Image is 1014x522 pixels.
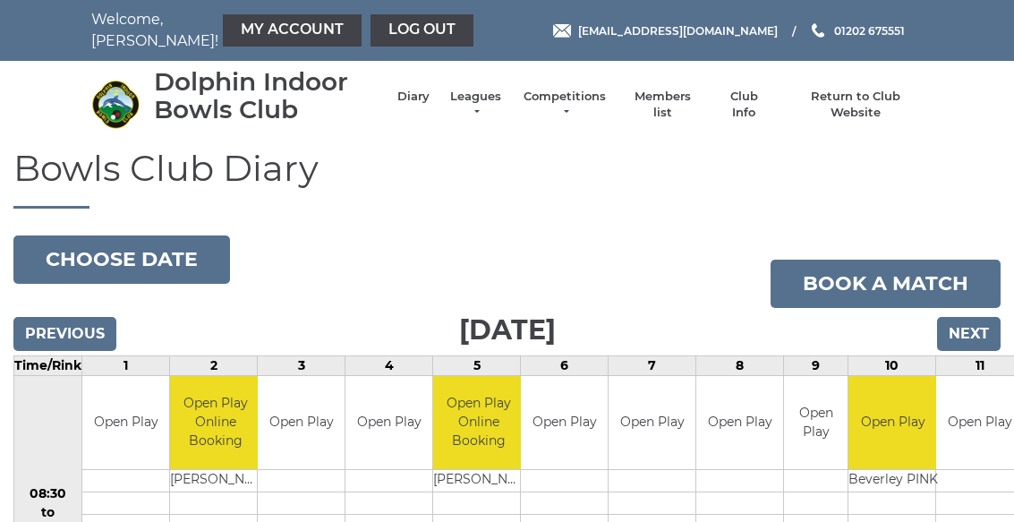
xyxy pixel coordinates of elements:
a: Club Info [718,89,770,121]
a: Leagues [447,89,504,121]
a: Phone us 01202 675551 [809,22,905,39]
td: 7 [609,355,696,375]
h1: Bowls Club Diary [13,149,1001,209]
nav: Welcome, [PERSON_NAME]! [91,9,422,52]
td: Open Play [345,376,432,470]
a: Return to Club Website [788,89,923,121]
td: 9 [784,355,848,375]
td: Time/Rink [14,355,82,375]
td: Open Play [258,376,345,470]
img: Phone us [812,23,824,38]
td: [PERSON_NAME] [433,470,524,492]
td: 3 [258,355,345,375]
img: Email [553,24,571,38]
td: Open Play [848,376,938,470]
td: 10 [848,355,936,375]
a: Diary [397,89,430,105]
td: 8 [696,355,784,375]
input: Next [937,317,1001,351]
button: Choose date [13,235,230,284]
span: 01202 675551 [834,23,905,37]
a: Members list [626,89,700,121]
a: Book a match [771,260,1001,308]
td: 4 [345,355,433,375]
a: My Account [223,14,362,47]
td: 5 [433,355,521,375]
td: Open Play Online Booking [170,376,260,470]
td: 6 [521,355,609,375]
td: Open Play Online Booking [433,376,524,470]
td: Beverley PINK [848,470,938,492]
img: Dolphin Indoor Bowls Club [91,80,141,129]
td: [PERSON_NAME] [170,470,260,492]
td: Open Play [784,376,848,470]
div: Dolphin Indoor Bowls Club [154,68,379,124]
span: [EMAIL_ADDRESS][DOMAIN_NAME] [578,23,778,37]
td: Open Play [521,376,608,470]
td: 1 [82,355,170,375]
td: 2 [170,355,258,375]
a: Log out [371,14,473,47]
td: Open Play [82,376,169,470]
td: Open Play [696,376,783,470]
input: Previous [13,317,116,351]
td: Open Play [609,376,695,470]
a: Email [EMAIL_ADDRESS][DOMAIN_NAME] [553,22,778,39]
a: Competitions [522,89,608,121]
